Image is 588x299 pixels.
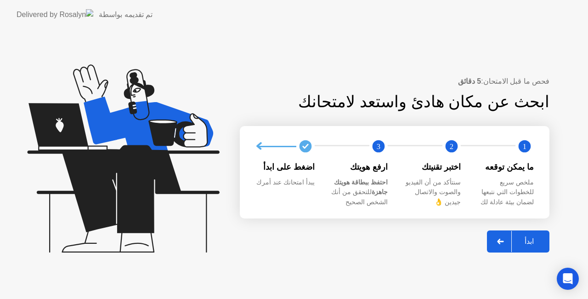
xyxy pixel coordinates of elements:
[402,178,461,207] div: سنتأكد من أن الفيديو والصوت والاتصال جيدين 👌
[450,142,453,151] text: 2
[329,161,388,173] div: ارفع هويتك
[256,178,315,188] div: يبدأ امتحانك عند أمرك
[17,9,93,20] img: Delivered by Rosalyn
[256,161,315,173] div: اضغط على ابدأ
[329,178,388,207] div: للتحقق من أنك الشخص الصحيح
[487,230,549,253] button: ابدأ
[475,178,534,207] div: ملخص سريع للخطوات التي نتبعها لضمان بيئة عادلة لك
[99,9,153,20] div: تم تقديمه بواسطة
[512,237,547,246] div: ابدأ
[557,268,579,290] div: Open Intercom Messenger
[402,161,461,173] div: اختبر تقنيتك
[240,76,549,87] div: فحص ما قبل الامتحان:
[377,142,380,151] text: 3
[240,90,549,114] div: ابحث عن مكان هادئ واستعد لامتحانك
[458,77,481,85] b: 5 دقائق
[475,161,534,173] div: ما يمكن توقعه
[523,142,526,151] text: 1
[334,178,388,196] b: احتفظ ببطاقة هويتك جاهزة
